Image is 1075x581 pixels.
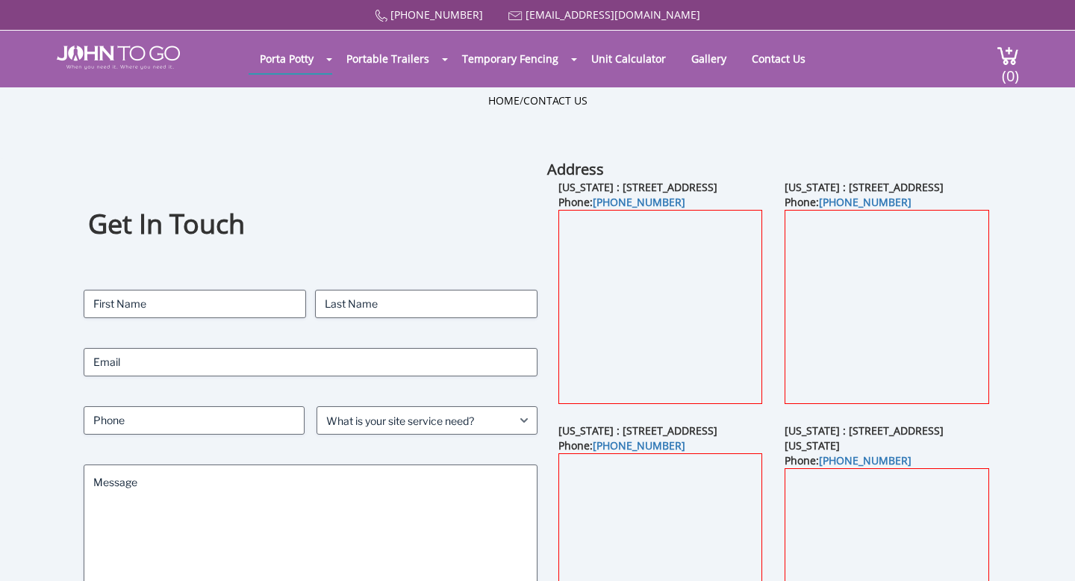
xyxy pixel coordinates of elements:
[375,10,387,22] img: Call
[785,195,912,209] b: Phone:
[451,44,570,73] a: Temporary Fencing
[508,11,523,21] img: Mail
[315,290,537,318] input: Last Name
[390,7,483,22] a: [PHONE_NUMBER]
[526,7,700,22] a: [EMAIL_ADDRESS][DOMAIN_NAME]
[558,180,717,194] b: [US_STATE] : [STREET_ADDRESS]
[547,159,604,179] b: Address
[785,180,944,194] b: [US_STATE] : [STREET_ADDRESS]
[997,46,1019,66] img: cart a
[1001,54,1019,86] span: (0)
[488,93,520,108] a: Home
[57,46,180,69] img: JOHN to go
[593,195,685,209] a: [PHONE_NUMBER]
[84,290,306,318] input: First Name
[84,348,537,376] input: Email
[249,44,325,73] a: Porta Potty
[88,206,533,243] h1: Get In Touch
[785,453,912,467] b: Phone:
[785,423,944,453] b: [US_STATE] : [STREET_ADDRESS][US_STATE]
[593,438,685,453] a: [PHONE_NUMBER]
[523,93,588,108] a: Contact Us
[84,406,305,435] input: Phone
[741,44,817,73] a: Contact Us
[580,44,677,73] a: Unit Calculator
[680,44,738,73] a: Gallery
[819,453,912,467] a: [PHONE_NUMBER]
[558,438,685,453] b: Phone:
[1015,521,1075,581] button: Live Chat
[488,93,588,108] ul: /
[558,195,685,209] b: Phone:
[819,195,912,209] a: [PHONE_NUMBER]
[558,423,717,438] b: [US_STATE] : [STREET_ADDRESS]
[335,44,440,73] a: Portable Trailers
